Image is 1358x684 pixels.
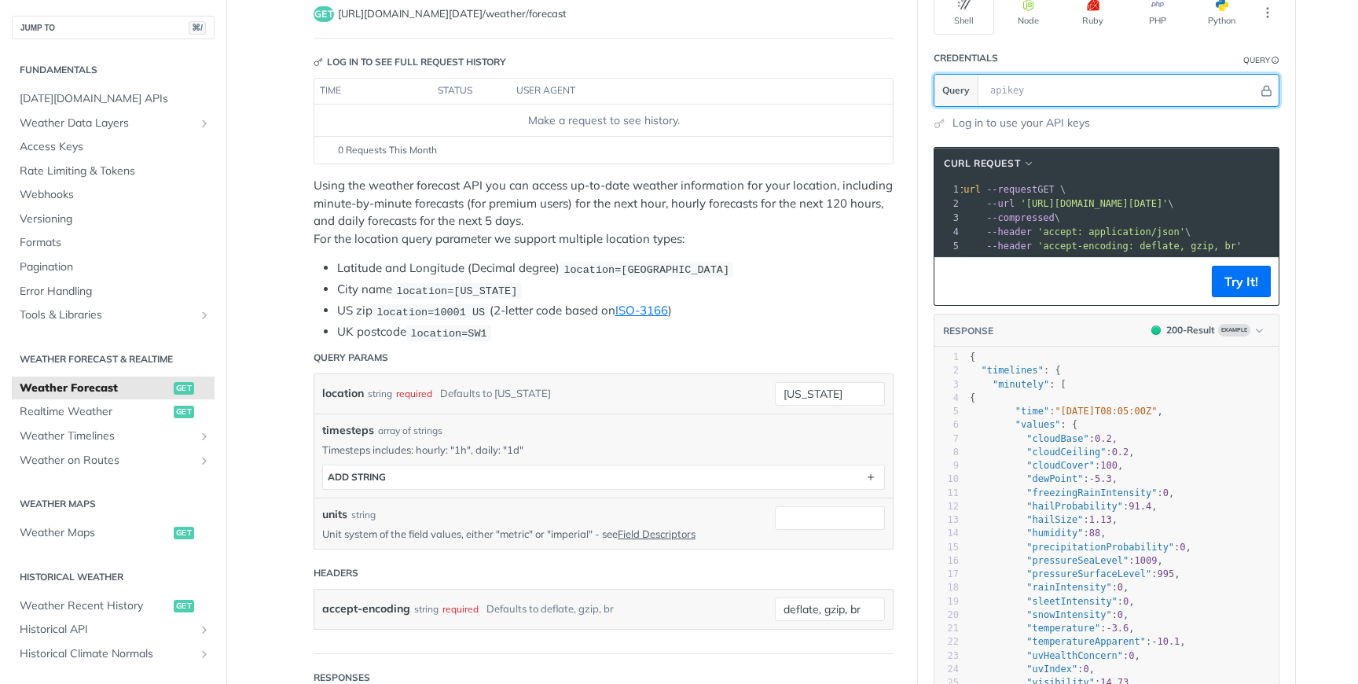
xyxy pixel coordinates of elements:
div: string [368,382,392,405]
a: Rate Limiting & Tokens [12,160,215,183]
span: : , [970,460,1123,471]
span: Tools & Libraries [20,307,194,323]
div: required [442,598,479,620]
span: "pressureSeaLevel" [1026,555,1129,566]
span: Weather Forecast [20,381,170,396]
span: 88 [1089,528,1100,539]
span: "dewPoint" [1026,473,1083,484]
div: 5 [934,239,961,253]
span: Rate Limiting & Tokens [20,164,211,179]
span: Weather Recent History [20,598,170,614]
span: "snowIntensity" [1026,609,1111,620]
button: Show subpages for Historical API [198,623,211,636]
span: 100 [1100,460,1118,471]
span: - [1151,636,1157,647]
div: 16 [934,554,959,568]
a: Versioning [12,208,215,231]
span: --request [986,184,1037,195]
span: 0.2 [1095,433,1112,444]
div: 2 [934,197,961,211]
span: Webhooks [20,187,211,203]
span: : , [970,555,1163,566]
a: ISO-3166 [615,303,668,318]
p: Timesteps includes: hourly: "1h", daily: "1d" [322,443,885,457]
a: Weather Recent Historyget [12,594,215,618]
span: "values" [1015,419,1061,430]
h2: Weather Forecast & realtime [12,352,215,366]
a: Error Handling [12,280,215,303]
h2: Weather Maps [12,497,215,511]
span: "precipitationProbability" [1026,542,1174,553]
div: Headers [314,566,358,580]
button: RESPONSE [942,323,994,339]
div: 13 [934,513,959,527]
span: 995 [1157,568,1174,579]
a: Access Keys [12,135,215,159]
div: 22 [934,635,959,649]
span: \ [958,226,1191,237]
div: QueryInformation [1243,54,1279,66]
span: : , [970,514,1118,525]
span: : , [970,406,1163,417]
span: : , [970,473,1118,484]
span: "uvIndex" [1026,664,1077,675]
span: get [174,406,194,418]
a: Weather on RoutesShow subpages for Weather on Routes [12,449,215,473]
div: 9 [934,459,959,473]
a: Historical Climate NormalsShow subpages for Historical Climate Normals [12,642,215,666]
span: "rainIntensity" [1026,582,1111,593]
div: 23 [934,649,959,663]
span: \ [958,212,1060,223]
button: More Languages [1256,1,1279,24]
div: array of strings [378,424,442,438]
span: : { [970,419,1077,430]
span: Versioning [20,211,211,227]
span: 0 [1123,596,1129,607]
span: Access Keys [20,139,211,155]
span: : , [970,447,1135,458]
span: : , [970,664,1095,675]
div: 7 [934,432,959,446]
span: 0.2 [1112,447,1129,458]
span: \ [958,198,1174,209]
span: 'accept-encoding: deflate, gzip, br' [1037,241,1242,252]
span: 3.6 [1112,623,1129,634]
span: Error Handling [20,284,211,300]
th: time [314,79,432,104]
button: Show subpages for Weather Data Layers [198,117,211,130]
span: Formats [20,235,211,251]
span: cURL Request [944,156,1020,171]
div: 6 [934,418,959,432]
span: "cloudBase" [1026,433,1088,444]
div: 3 [934,211,961,225]
span: "sleetIntensity" [1026,596,1118,607]
label: location [322,382,364,405]
span: : , [970,542,1191,553]
span: : , [970,433,1118,444]
label: units [322,506,347,523]
span: : , [970,568,1180,579]
span: location=[US_STATE] [396,285,517,296]
svg: More ellipsis [1261,6,1275,20]
span: 1009 [1135,555,1158,566]
span: "temperatureApparent" [1026,636,1146,647]
button: Show subpages for Weather Timelines [198,430,211,443]
div: 3 [934,378,959,392]
span: 10.1 [1157,636,1180,647]
span: "temperature" [1026,623,1100,634]
span: Historical Climate Normals [20,646,194,662]
span: --header [986,226,1032,237]
button: Query [934,75,978,106]
div: 8 [934,446,959,459]
button: Copy to clipboard [942,270,964,293]
span: --compressed [986,212,1055,223]
a: Formats [12,231,215,255]
div: Defaults to [US_STATE] [440,382,551,405]
span: 'accept: application/json' [1037,226,1185,237]
span: Realtime Weather [20,404,170,420]
span: "cloudCeiling" [1026,447,1106,458]
h2: Fundamentals [12,63,215,77]
p: Using the weather forecast API you can access up-to-date weather information for your location, i... [314,177,894,248]
div: Query Params [314,351,388,365]
div: ADD string [328,471,386,483]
